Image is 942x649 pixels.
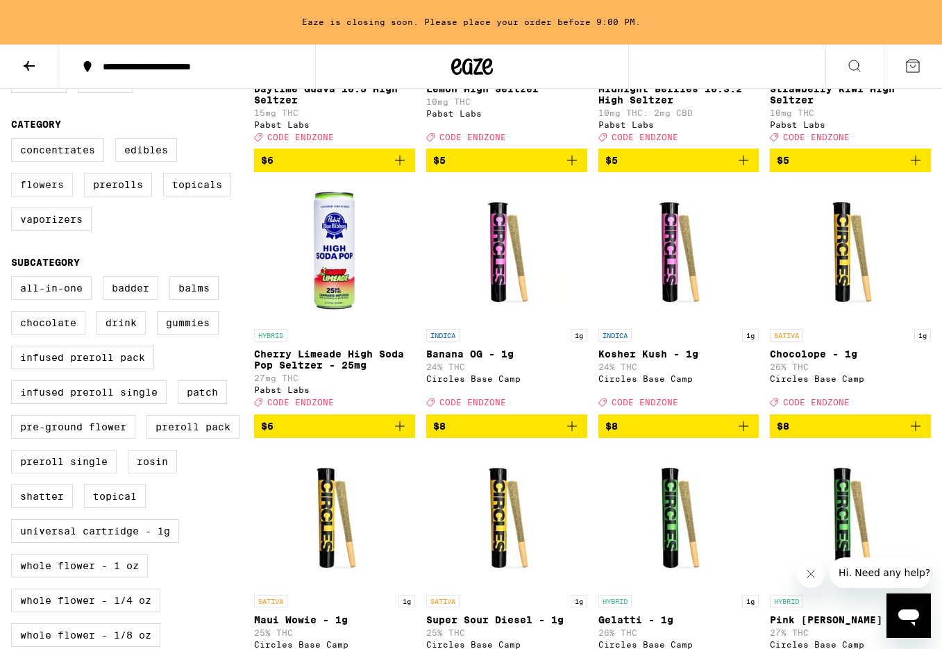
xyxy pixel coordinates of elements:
[783,133,850,142] span: CODE ENDZONE
[84,173,152,196] label: Prerolls
[169,276,219,300] label: Balms
[598,640,759,649] div: Circles Base Camp
[254,83,415,106] p: Daytime Guava 10:5 High Seltzer
[797,560,825,588] iframe: Close message
[163,173,231,196] label: Topicals
[157,311,219,335] label: Gummies
[426,348,587,360] p: Banana OG - 1g
[11,450,117,473] label: Preroll Single
[770,374,931,383] div: Circles Base Camp
[598,414,759,438] button: Add to bag
[11,589,160,612] label: Whole Flower - 1/4 oz
[11,484,73,508] label: Shatter
[267,133,334,142] span: CODE ENDZONE
[426,374,587,383] div: Circles Base Camp
[426,640,587,649] div: Circles Base Camp
[598,120,759,129] div: Pabst Labs
[612,398,678,407] span: CODE ENDZONE
[781,183,920,322] img: Circles Base Camp - Chocolope - 1g
[254,414,415,438] button: Add to bag
[11,346,154,369] label: Infused Preroll Pack
[433,155,446,166] span: $5
[598,183,759,414] a: Open page for Kosher Kush - 1g from Circles Base Camp
[265,183,404,322] img: Pabst Labs - Cherry Limeade High Soda Pop Seltzer - 25mg
[426,362,587,371] p: 24% THC
[598,348,759,360] p: Kosher Kush - 1g
[426,83,587,94] p: Lemon High Seltzer
[11,119,61,130] legend: Category
[11,276,92,300] label: All-In-One
[146,415,239,439] label: Preroll Pack
[267,398,334,407] span: CODE ENDZONE
[426,97,587,106] p: 10mg THC
[770,414,931,438] button: Add to bag
[254,348,415,371] p: Cherry Limeade High Soda Pop Seltzer - 25mg
[433,421,446,432] span: $8
[11,554,148,578] label: Whole Flower - 1 oz
[254,595,287,607] p: SATIVA
[571,595,587,607] p: 1g
[128,450,177,473] label: Rosin
[439,133,506,142] span: CODE ENDZONE
[115,138,177,162] label: Edibles
[609,183,748,322] img: Circles Base Camp - Kosher Kush - 1g
[770,640,931,649] div: Circles Base Camp
[265,449,404,588] img: Circles Base Camp - Maui Wowie - 1g
[254,640,415,649] div: Circles Base Camp
[612,133,678,142] span: CODE ENDZONE
[426,183,587,414] a: Open page for Banana OG - 1g from Circles Base Camp
[254,183,415,414] a: Open page for Cherry Limeade High Soda Pop Seltzer - 25mg from Pabst Labs
[598,149,759,172] button: Add to bag
[254,149,415,172] button: Add to bag
[437,183,576,322] img: Circles Base Camp - Banana OG - 1g
[777,421,789,432] span: $8
[426,614,587,625] p: Super Sour Diesel - 1g
[254,385,415,394] div: Pabst Labs
[261,155,274,166] span: $6
[777,155,789,166] span: $5
[426,109,587,118] div: Pabst Labs
[770,108,931,117] p: 10mg THC
[96,311,146,335] label: Drink
[426,149,587,172] button: Add to bag
[770,595,803,607] p: HYBRID
[598,362,759,371] p: 24% THC
[11,415,135,439] label: Pre-ground Flower
[439,398,506,407] span: CODE ENDZONE
[254,628,415,637] p: 25% THC
[598,83,759,106] p: Midnight Berries 10:3:2 High Seltzer
[770,614,931,625] p: Pink [PERSON_NAME] - 1g
[770,362,931,371] p: 26% THC
[770,329,803,342] p: SATIVA
[830,557,931,588] iframe: Message from company
[178,380,227,404] label: Patch
[398,595,415,607] p: 1g
[11,173,73,196] label: Flowers
[605,421,618,432] span: $8
[426,414,587,438] button: Add to bag
[254,373,415,382] p: 27mg THC
[605,155,618,166] span: $5
[11,208,92,231] label: Vaporizers
[770,149,931,172] button: Add to bag
[770,183,931,414] a: Open page for Chocolope - 1g from Circles Base Camp
[426,329,460,342] p: INDICA
[261,421,274,432] span: $6
[11,311,85,335] label: Chocolate
[609,449,748,588] img: Circles Base Camp - Gelatti - 1g
[571,329,587,342] p: 1g
[598,374,759,383] div: Circles Base Camp
[886,593,931,638] iframe: Button to launch messaging window
[103,276,158,300] label: Badder
[742,595,759,607] p: 1g
[437,449,576,588] img: Circles Base Camp - Super Sour Diesel - 1g
[598,628,759,637] p: 26% THC
[598,595,632,607] p: HYBRID
[770,120,931,129] div: Pabst Labs
[11,138,104,162] label: Concentrates
[426,628,587,637] p: 25% THC
[254,120,415,129] div: Pabst Labs
[914,329,931,342] p: 1g
[770,628,931,637] p: 27% THC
